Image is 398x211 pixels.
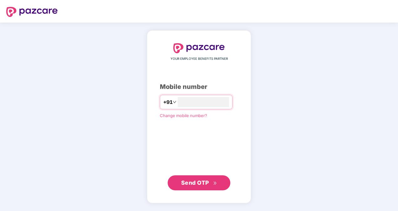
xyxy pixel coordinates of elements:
[160,82,238,92] div: Mobile number
[168,175,230,190] button: Send OTPdouble-right
[181,179,209,186] span: Send OTP
[160,113,207,118] a: Change mobile number?
[6,7,58,17] img: logo
[213,181,217,185] span: double-right
[173,100,176,104] span: down
[170,56,228,61] span: YOUR EMPLOYEE BENEFITS PARTNER
[173,43,225,53] img: logo
[163,98,173,106] span: +91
